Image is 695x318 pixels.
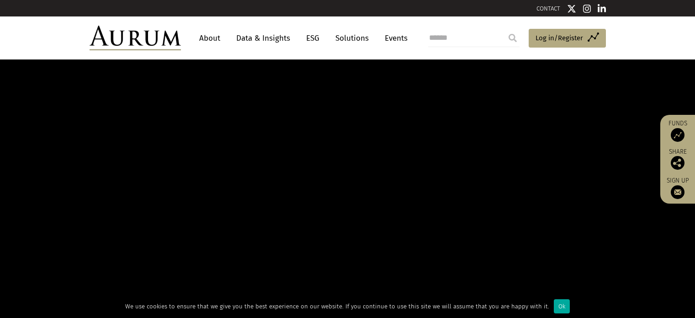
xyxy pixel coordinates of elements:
[536,5,560,12] a: CONTACT
[583,4,591,13] img: Instagram icon
[195,30,225,47] a: About
[665,149,690,170] div: Share
[671,128,684,142] img: Access Funds
[232,30,295,47] a: Data & Insights
[554,299,570,313] div: Ok
[90,26,181,50] img: Aurum
[331,30,373,47] a: Solutions
[665,119,690,142] a: Funds
[529,29,606,48] a: Log in/Register
[504,29,522,47] input: Submit
[671,156,684,170] img: Share this post
[536,32,583,43] span: Log in/Register
[380,30,408,47] a: Events
[665,177,690,199] a: Sign up
[598,4,606,13] img: Linkedin icon
[671,185,684,199] img: Sign up to our newsletter
[567,4,576,13] img: Twitter icon
[302,30,324,47] a: ESG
